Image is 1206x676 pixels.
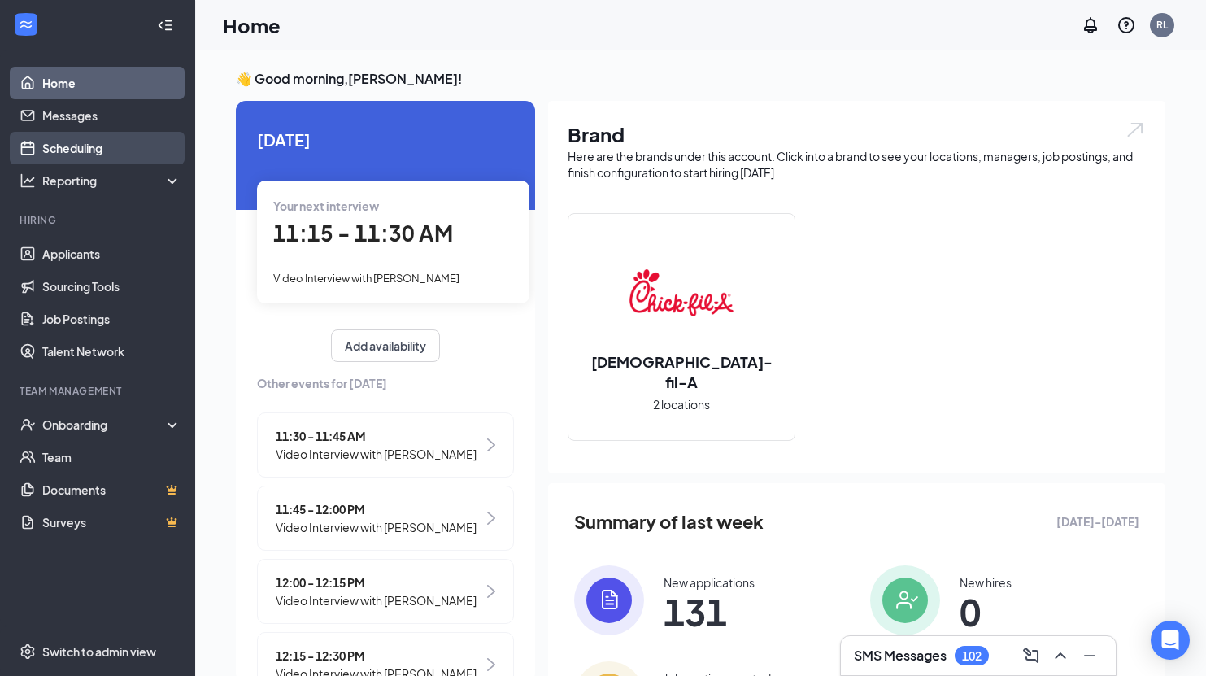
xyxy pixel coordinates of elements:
span: Video Interview with [PERSON_NAME] [276,445,477,463]
span: Video Interview with [PERSON_NAME] [273,272,459,285]
div: Onboarding [42,417,168,433]
svg: ComposeMessage [1021,646,1041,665]
span: [DATE] - [DATE] [1056,512,1139,530]
span: 131 [664,597,755,626]
img: icon [574,565,644,635]
a: SurveysCrown [42,506,181,539]
h3: SMS Messages [854,647,947,665]
span: 2 locations [653,395,710,413]
span: 0 [960,597,1012,626]
h3: 👋 Good morning, [PERSON_NAME] ! [236,70,1165,88]
span: [DATE] [257,127,514,152]
div: Reporting [42,172,182,189]
a: Team [42,441,181,473]
a: DocumentsCrown [42,473,181,506]
span: 11:15 - 11:30 AM [273,220,453,246]
div: Hiring [20,213,178,227]
img: icon [870,565,940,635]
span: 12:00 - 12:15 PM [276,574,477,591]
div: Team Management [20,384,178,398]
a: Talent Network [42,335,181,368]
img: Chick-fil-A [629,241,734,345]
span: 12:15 - 12:30 PM [276,647,477,665]
svg: Minimize [1080,646,1099,665]
svg: Notifications [1081,15,1100,35]
h1: Brand [568,120,1146,148]
a: Applicants [42,238,181,270]
h1: Home [223,11,281,39]
div: New hires [960,574,1012,591]
button: Minimize [1077,643,1103,669]
a: Scheduling [42,132,181,164]
svg: QuestionInfo [1117,15,1136,35]
div: Open Intercom Messenger [1151,621,1190,660]
svg: Analysis [20,172,36,189]
button: Add availability [331,329,440,362]
span: Your next interview [273,198,379,213]
div: RL [1156,18,1168,32]
img: open.6027fd2a22e1237b5b06.svg [1125,120,1146,139]
svg: Collapse [157,17,173,33]
a: Messages [42,99,181,132]
span: Video Interview with [PERSON_NAME] [276,591,477,609]
svg: ChevronUp [1051,646,1070,665]
h2: [DEMOGRAPHIC_DATA]-fil-A [568,351,795,392]
span: Video Interview with [PERSON_NAME] [276,518,477,536]
button: ChevronUp [1047,643,1073,669]
span: 11:45 - 12:00 PM [276,500,477,518]
span: 11:30 - 11:45 AM [276,427,477,445]
button: ComposeMessage [1018,643,1044,669]
span: Summary of last week [574,508,764,536]
div: 102 [962,649,982,663]
svg: WorkstreamLogo [18,16,34,33]
a: Job Postings [42,303,181,335]
span: Other events for [DATE] [257,374,514,392]
a: Sourcing Tools [42,270,181,303]
svg: Settings [20,643,36,660]
svg: UserCheck [20,417,36,433]
div: New applications [664,574,755,591]
a: Home [42,67,181,99]
div: Here are the brands under this account. Click into a brand to see your locations, managers, job p... [568,148,1146,181]
div: Switch to admin view [42,643,156,660]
